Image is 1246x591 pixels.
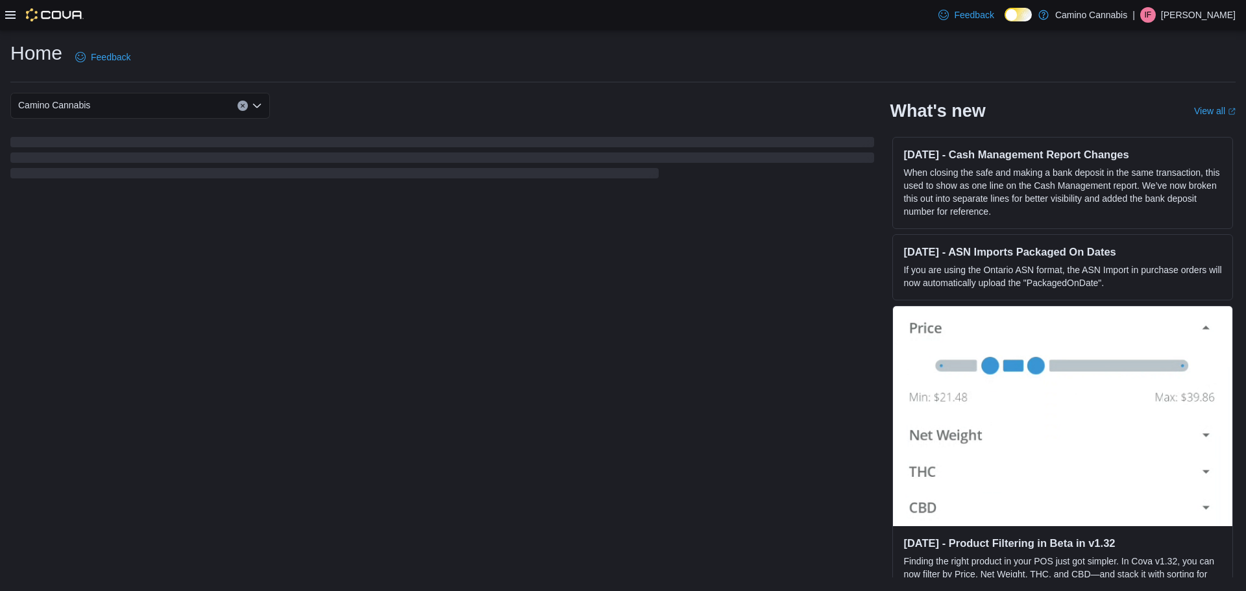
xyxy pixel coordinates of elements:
img: Cova [26,8,84,21]
a: Feedback [933,2,999,28]
p: When closing the safe and making a bank deposit in the same transaction, this used to show as one... [903,166,1222,218]
h2: What's new [890,101,985,121]
h3: [DATE] - Cash Management Report Changes [903,148,1222,161]
span: Loading [10,139,874,181]
div: Ian Fundytus [1140,7,1156,23]
p: If you are using the Ontario ASN format, the ASN Import in purchase orders will now automatically... [903,263,1222,289]
h3: [DATE] - ASN Imports Packaged On Dates [903,245,1222,258]
span: Feedback [91,51,130,64]
p: | [1132,7,1135,23]
input: Dark Mode [1005,8,1032,21]
a: View allExternal link [1194,106,1236,116]
button: Clear input [238,101,248,111]
a: Feedback [70,44,136,70]
span: IF [1145,7,1152,23]
h3: [DATE] - Product Filtering in Beta in v1.32 [903,537,1222,549]
svg: External link [1228,108,1236,115]
span: Camino Cannabis [18,97,90,113]
p: Camino Cannabis [1055,7,1127,23]
button: Open list of options [252,101,262,111]
p: [PERSON_NAME] [1161,7,1236,23]
h1: Home [10,40,62,66]
span: Feedback [954,8,994,21]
